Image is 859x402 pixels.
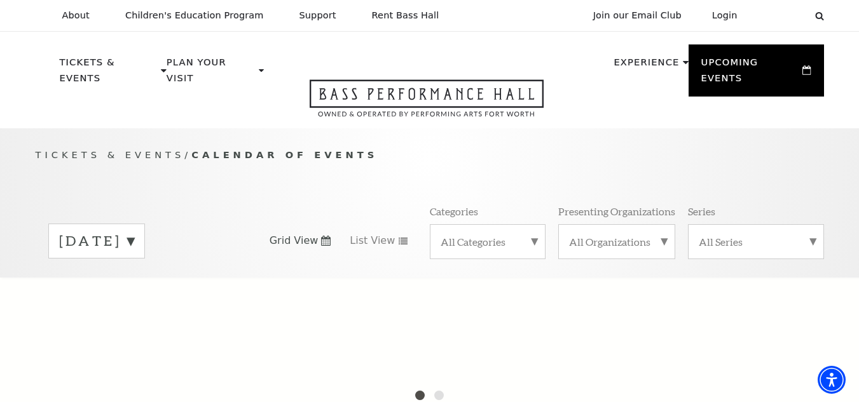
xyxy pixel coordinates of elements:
[36,149,185,160] span: Tickets & Events
[350,234,395,248] span: List View
[60,55,158,93] p: Tickets & Events
[614,55,679,77] p: Experience
[191,149,378,160] span: Calendar of Events
[125,10,264,21] p: Children's Education Program
[372,10,439,21] p: Rent Bass Hall
[818,366,846,394] div: Accessibility Menu
[59,231,134,251] label: [DATE]
[699,235,813,248] label: All Series
[167,55,256,93] p: Plan Your Visit
[430,204,478,218] p: Categories
[36,147,824,163] p: /
[62,10,90,21] p: About
[441,235,535,248] label: All Categories
[558,204,675,218] p: Presenting Organizations
[569,235,664,248] label: All Organizations
[270,234,319,248] span: Grid View
[299,10,336,21] p: Support
[701,55,800,93] p: Upcoming Events
[264,79,589,128] a: Open this option
[758,10,803,22] select: Select:
[688,204,715,218] p: Series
